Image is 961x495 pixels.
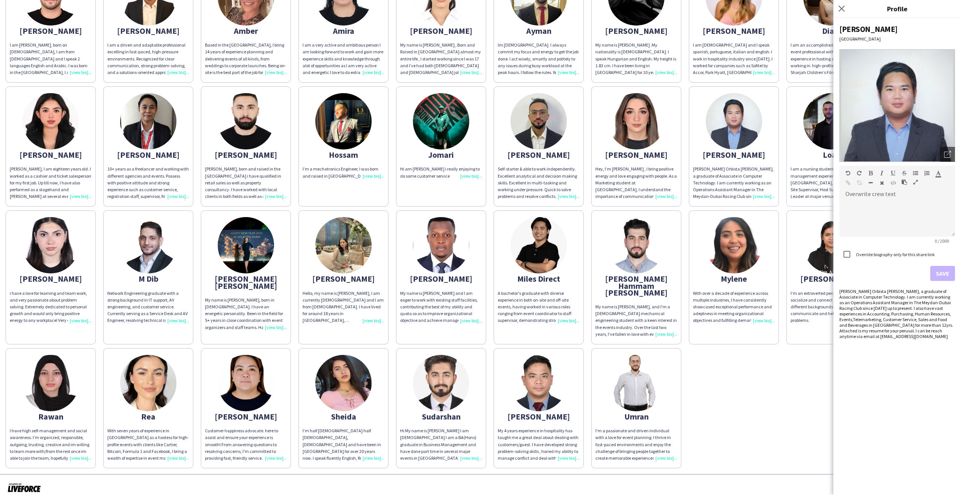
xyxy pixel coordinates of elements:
[218,355,274,411] img: thumb-6725df10cdbc7.jpg
[205,275,287,289] div: [PERSON_NAME] [PERSON_NAME]
[120,93,176,149] img: thumb-5fb28ea0edd93.jpeg
[498,166,580,200] div: Self-starter & able to work independently. Excellent analytical and decision making skills. Excel...
[595,275,677,296] div: [PERSON_NAME] Hammam [PERSON_NAME]
[913,170,918,176] button: Unordered List
[879,170,884,176] button: Italic
[511,355,567,411] img: thumb-66318da7cb065.jpg
[10,42,92,76] div: I am [PERSON_NAME], born on [DEMOGRAPHIC_DATA], I am from [DEMOGRAPHIC_DATA] and I speak 2 langua...
[791,27,872,34] div: Diala
[595,427,677,462] div: I'm a passionate and driven individual with a love for event planning. I thrive in fast-paced env...
[205,166,287,200] div: [PERSON_NAME], born and raised in the [GEOGRAPHIC_DATA] i have qualified in retail sales as well ...
[107,151,189,158] div: [PERSON_NAME]
[791,290,872,324] div: I’m an extroverted person who loves to socialize and connect with people from different backgroun...
[205,151,287,158] div: [PERSON_NAME]
[303,290,384,324] div: Hello, my name is [PERSON_NAME], I am currently [DEMOGRAPHIC_DATA] and I am from [DEMOGRAPHIC_DAT...
[693,275,775,282] div: Mylene
[498,275,580,282] div: Miles Direct
[868,180,873,186] button: Horizontal Line
[107,427,189,462] div: With seven years of experience in [GEOGRAPHIC_DATA] as a hostess for high-profile events with cli...
[315,93,372,149] img: thumb-663b25b8391e0.png
[107,42,189,76] div: I am a driven and adaptable professional excelling in fast-paced, high-pressure environments. Rec...
[107,275,189,282] div: M Dib
[868,170,873,176] button: Bold
[218,93,274,149] img: thumb-67e4d57c322ab.jpeg
[303,275,384,282] div: [PERSON_NAME]
[890,170,896,176] button: Underline
[839,36,955,42] div: [GEOGRAPHIC_DATA]
[120,217,176,273] img: thumb-6639bb3b7dfd8.jpg
[595,151,677,158] div: [PERSON_NAME]
[315,355,372,411] img: thumb-5f4f782e2bb8f.jpeg
[595,303,677,338] div: My name is [PERSON_NAME], and I'm a [DEMOGRAPHIC_DATA] mechanical engineering student with a keen...
[10,413,92,420] div: Rawan
[595,166,677,200] div: Hey, I’m [PERSON_NAME] , I bring positive energy and love engaging with people. As a Marketing st...
[303,27,384,34] div: Amira
[10,27,92,34] div: [PERSON_NAME]
[706,93,762,149] img: thumb-623e98c11260e.jpeg
[10,427,92,462] div: I have high self-management and social awareness. I’m organized, responsible, outgoing, trusting,...
[303,413,384,420] div: Sheida
[595,413,677,420] div: Umran
[400,27,482,34] div: [PERSON_NAME]
[693,27,775,34] div: [PERSON_NAME]
[107,166,189,200] div: 10+ years as a freelancer and working with different agencies and events. Possess with positive a...
[706,217,762,273] img: thumb-654ea42037976.jpg
[107,27,189,34] div: [PERSON_NAME]
[890,180,896,186] button: HTML Code
[205,297,287,331] div: My name is [PERSON_NAME], born in [DEMOGRAPHIC_DATA]. I have an energetic personality. Been in th...
[879,180,884,186] button: Clear Formatting
[107,290,189,324] div: Network Engineering graduate with a strong background in IT support, AV engineering, and customer...
[839,288,955,339] div: [PERSON_NAME] Orbista [PERSON_NAME], a graduate of Associate in Computer Technology. I am current...
[303,151,384,158] div: Hossam
[120,355,176,411] img: thumb-8378dd9b-9fe5-4f27-a785-a8afdcbe3a4b.jpg
[400,427,482,462] div: Hi My name is [PERSON_NAME] I am [DEMOGRAPHIC_DATA] I am a BA(Hons) graduate in Business Manageme...
[693,151,775,158] div: [PERSON_NAME]
[913,179,918,185] button: Fullscreen
[413,355,469,411] img: thumb-68c856119b69a.jpg
[400,42,482,76] div: My name is [PERSON_NAME] , Born and Raised in [GEOGRAPHIC_DATA] almost my entire life , I started...
[791,151,872,158] div: Loay
[803,93,860,149] img: thumb-686f6a83419af.jpeg
[498,290,580,324] div: A bachelor's graduate with diverse experience in both on-site and off-site events, having worked ...
[205,27,287,34] div: Amber
[902,179,907,185] button: Paste as plain text
[10,151,92,158] div: [PERSON_NAME]
[400,166,482,179] div: Hi am [PERSON_NAME] i really enjoying to do some customer service
[608,93,664,149] img: thumb-6630ecba69d65.jpeg
[413,93,469,149] img: thumb-85607546-b332-4d35-8d13-e6c1b2ccc1df.jpg
[107,413,189,420] div: Rea
[854,252,935,257] label: Override biography only for this share link
[205,427,287,462] div: Customer happiness advocate. here to assist and ensure your experience is smooth! From answering ...
[413,217,469,273] img: thumb-64e4a34d450fc.jpg
[791,166,872,200] div: I am a nursing student with years of event management experience across the [GEOGRAPHIC_DATA], in...
[595,42,676,116] span: My name is [PERSON_NAME] .My nationality is [DEMOGRAPHIC_DATA]. I speak Hungarian and English. My...
[693,290,775,324] div: With over a decade of experience across multiple industries, I have consistently showcased except...
[303,42,384,76] div: I am a very active and ambitious person I am looking forward to work and gain more experience ski...
[693,42,775,76] div: I am [DEMOGRAPHIC_DATA] and I speak spanish, portuguese, italian and english. I work in hospitali...
[10,166,92,200] div: [PERSON_NAME], I am eighteen years old. I worked as a cashier and ticket salesperson for my first...
[498,151,580,158] div: [PERSON_NAME]
[935,170,941,176] button: Text Color
[608,355,664,411] img: thumb-0d363c68-fc8f-4df9-819f-3763df210358.jpg
[400,290,482,324] div: My name is [PERSON_NAME] and I am eager to work with existing staff facilities, contributing the ...
[10,290,92,324] div: i have a love for learning and team work, and very passionate about problem solving. Extremely de...
[498,413,580,420] div: [PERSON_NAME]
[498,427,580,462] div: My 4 years experience in hospitality has taught me a great deal about dealing with customers/gues...
[791,275,872,282] div: [PERSON_NAME]
[303,166,384,179] div: I’m a mechatronics Engineer, I was born and raised in [GEOGRAPHIC_DATA]
[10,275,92,282] div: [PERSON_NAME]
[400,413,482,420] div: Sudarshan
[608,217,664,273] img: thumb-663136efb9dab.jpeg
[303,427,384,462] div: I’m half [DEMOGRAPHIC_DATA] half [DEMOGRAPHIC_DATA], [DEMOGRAPHIC_DATA] and have been in [GEOGRAP...
[23,355,79,411] img: thumb-670a4fde1454b.png
[902,170,907,176] button: Strikethrough
[23,93,79,149] img: thumb-68b5932e5accf.jpeg
[218,217,274,273] img: thumb-0faef8f3-bf5e-4610-853a-29186b189f27.jpg
[845,170,851,176] button: Undo
[400,275,482,282] div: [PERSON_NAME]
[791,42,872,76] div: I am an accomplished pharmacist and event professional with over 6 years of experience in hosting...
[839,49,955,162] img: Crew avatar or photo
[803,217,860,273] img: thumb-664c6b1c8b1f2.jpeg
[511,217,567,273] img: thumb-83f1ad24-a9bd-4155-b106-cb13af7deebf.jpg
[857,170,862,176] button: Redo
